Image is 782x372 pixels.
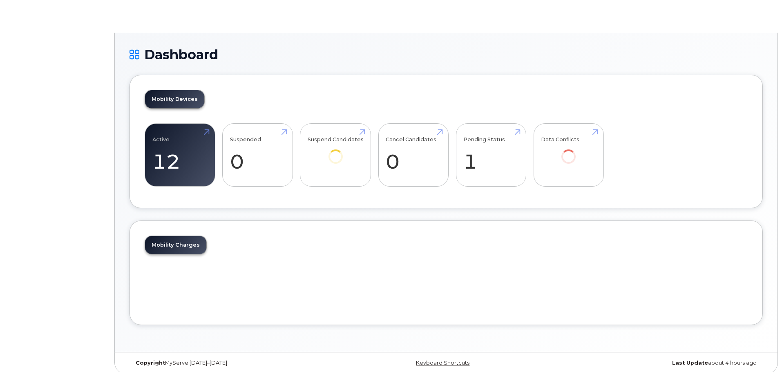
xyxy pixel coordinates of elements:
[130,360,341,366] div: MyServe [DATE]–[DATE]
[145,236,206,254] a: Mobility Charges
[386,128,441,182] a: Cancel Candidates 0
[145,90,204,108] a: Mobility Devices
[152,128,208,182] a: Active 12
[552,360,763,366] div: about 4 hours ago
[230,128,285,182] a: Suspended 0
[541,128,596,175] a: Data Conflicts
[136,360,165,366] strong: Copyright
[672,360,708,366] strong: Last Update
[416,360,469,366] a: Keyboard Shortcuts
[463,128,518,182] a: Pending Status 1
[130,47,763,62] h1: Dashboard
[308,128,364,175] a: Suspend Candidates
